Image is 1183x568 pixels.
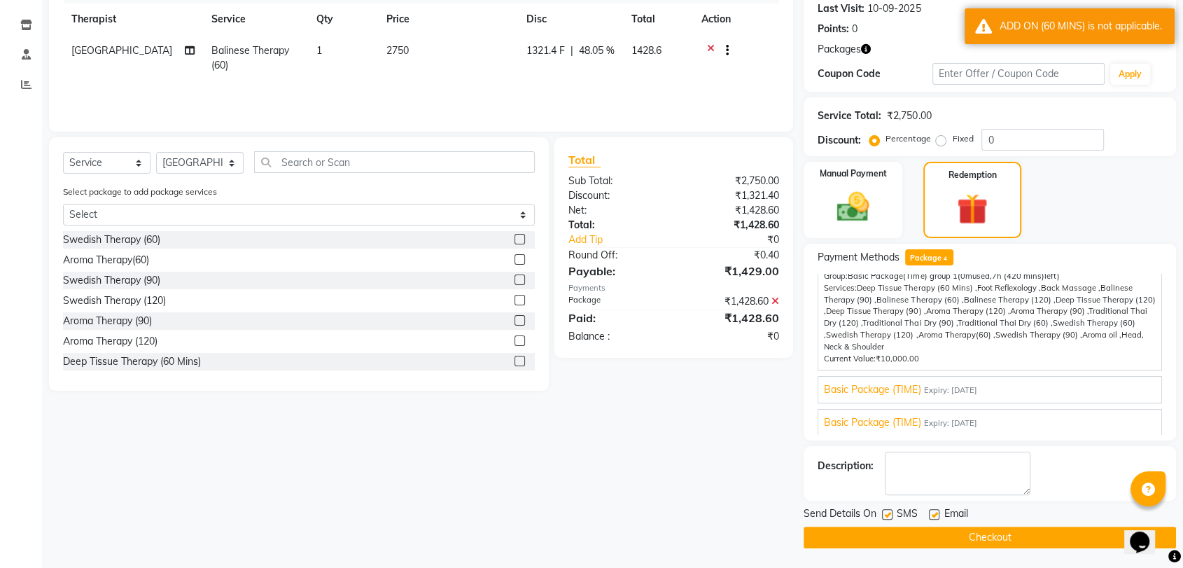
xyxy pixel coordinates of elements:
[824,354,876,363] span: Current Value:
[925,306,1009,316] span: Aroma Therapy (120) ,
[1081,330,1121,340] span: Aroma oil ,
[941,255,949,263] span: 4
[947,190,997,228] img: _gift.svg
[579,43,615,58] span: 48.05 %
[1009,306,1088,316] span: Aroma Therapy (90) ,
[674,248,790,263] div: ₹0.40
[824,382,920,397] span: Basic Package (TIME)
[526,43,565,58] span: 1321.4 F
[952,132,973,145] label: Fixed
[824,415,920,430] span: Basic Package (TIME)
[71,44,172,57] span: [GEOGRAPHIC_DATA]
[63,253,149,268] div: Aroma Therapy(60)
[63,314,152,328] div: Aroma Therapy (90)
[1110,64,1150,85] button: Apply
[558,329,674,344] div: Balance :
[674,218,790,233] div: ₹1,428.60
[818,22,849,36] div: Points:
[804,506,876,524] span: Send Details On
[885,132,930,145] label: Percentage
[820,167,887,180] label: Manual Payment
[976,283,1040,293] span: Foot Reflexology ,
[824,330,1143,352] span: Head, Neck & Shoulder
[254,151,535,173] input: Search or Scan
[63,354,201,369] div: Deep Tissue Therapy (60 Mins)
[674,263,790,279] div: ₹1,429.00
[63,186,217,198] label: Select package to add package services
[887,109,931,123] div: ₹2,750.00
[827,188,879,226] img: _cash.svg
[862,318,957,328] span: Traditional Thai Dry (90) ,
[818,459,874,473] div: Description:
[1000,19,1164,34] div: ADD ON (60 MINS) is not applicable.
[63,334,157,349] div: Aroma Therapy (120)
[308,4,378,35] th: Qty
[897,506,918,524] span: SMS
[674,203,790,218] div: ₹1,428.60
[1040,283,1100,293] span: Back Massage ,
[824,295,1155,317] span: Deep Tissue Therapy (120) ,
[568,153,601,167] span: Total
[674,188,790,203] div: ₹1,321.40
[818,133,861,148] div: Discount:
[63,233,160,247] div: Swedish Therapy (60)
[876,295,963,305] span: Balinese Therapy (60) ,
[568,282,779,294] div: Payments
[824,283,857,293] span: Services:
[818,67,932,81] div: Coupon Code
[944,506,967,524] span: Email
[558,174,674,188] div: Sub Total:
[693,4,779,35] th: Action
[674,329,790,344] div: ₹0
[824,271,848,281] span: Group:
[518,4,623,35] th: Disc
[963,295,1055,305] span: Balinese Therapy (120) ,
[826,306,925,316] span: Deep Tissue Therapy (90) ,
[905,249,953,265] span: Package
[623,4,693,35] th: Total
[1124,512,1169,554] iframe: chat widget
[876,354,919,363] span: ₹10,000.00
[867,1,920,16] div: 10-09-2025
[957,318,1052,328] span: Traditional Thai Dry (60) ,
[818,42,861,57] span: Packages
[932,63,1105,85] input: Enter Offer / Coupon Code
[558,203,674,218] div: Net:
[211,44,289,71] span: Balinese Therapy (60)
[558,233,693,247] a: Add Tip
[848,271,1059,281] span: used, left)
[824,283,1132,305] span: Balinese Therapy (90) ,
[818,1,864,16] div: Last Visit:
[558,248,674,263] div: Round Off:
[203,4,308,35] th: Service
[948,169,996,181] label: Redemption
[818,250,899,265] span: Payment Methods
[957,271,972,281] span: (0m
[674,310,790,326] div: ₹1,428.60
[804,527,1176,548] button: Checkout
[991,271,1044,281] span: 7h (420 mins)
[386,44,409,57] span: 2750
[570,43,573,58] span: |
[674,174,790,188] div: ₹2,750.00
[995,330,1081,340] span: Swedish Therapy (90) ,
[63,273,160,288] div: Swedish Therapy (90)
[848,271,957,281] span: Basic Package(Time) group 1
[558,218,674,233] div: Total:
[857,283,976,293] span: Deep Tissue Therapy (60 Mins) ,
[693,233,790,247] div: ₹0
[852,22,857,36] div: 0
[923,385,976,396] span: Expiry: [DATE]
[558,188,674,203] div: Discount:
[918,330,995,340] span: Aroma Therapy(60) ,
[558,294,674,309] div: Package
[558,310,674,326] div: Paid:
[316,44,322,57] span: 1
[826,330,918,340] span: Swedish Therapy (120) ,
[558,263,674,279] div: Payable:
[63,293,166,308] div: Swedish Therapy (120)
[818,109,881,123] div: Service Total:
[378,4,518,35] th: Price
[923,417,976,429] span: Expiry: [DATE]
[674,294,790,309] div: ₹1,428.60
